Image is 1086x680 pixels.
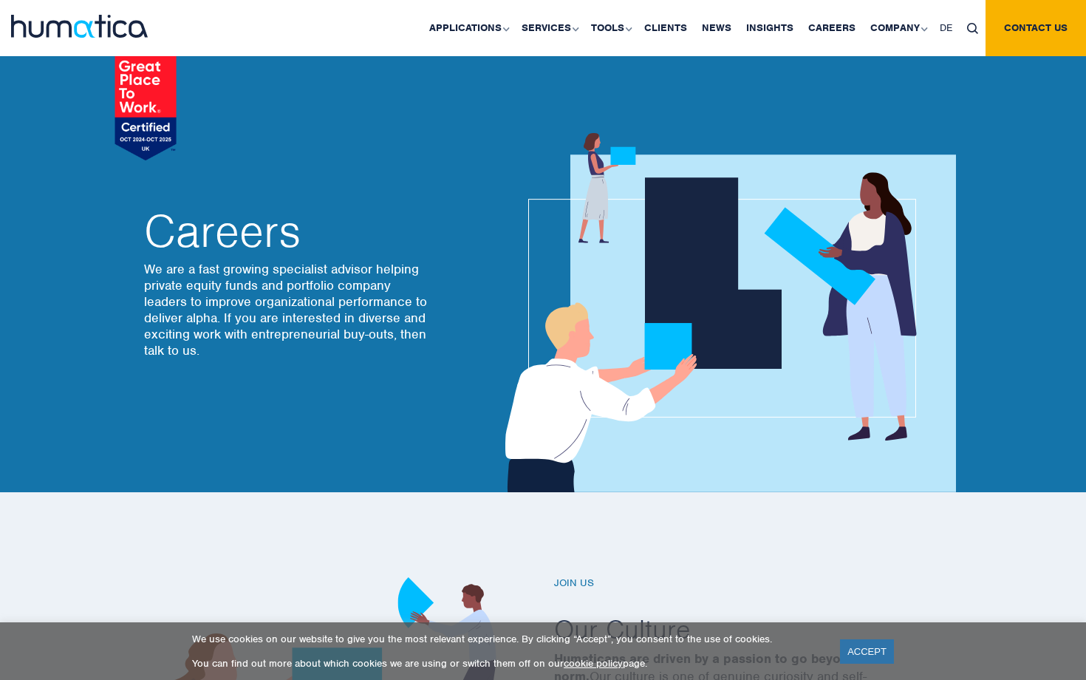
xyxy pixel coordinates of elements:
span: DE [940,21,952,34]
a: ACCEPT [840,639,894,664]
img: logo [11,15,148,38]
h2: Careers [144,209,432,254]
a: cookie policy [564,657,623,670]
img: about_banner1 [491,133,956,492]
h6: Join us [554,577,953,590]
h2: Our Culture [554,612,953,646]
p: We are a fast growing specialist advisor helping private equity funds and portfolio company leade... [144,261,432,358]
p: We use cookies on our website to give you the most relevant experience. By clicking “Accept”, you... [192,633,822,645]
p: You can find out more about which cookies we are using or switch them off on our page. [192,657,822,670]
img: search_icon [967,23,978,34]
